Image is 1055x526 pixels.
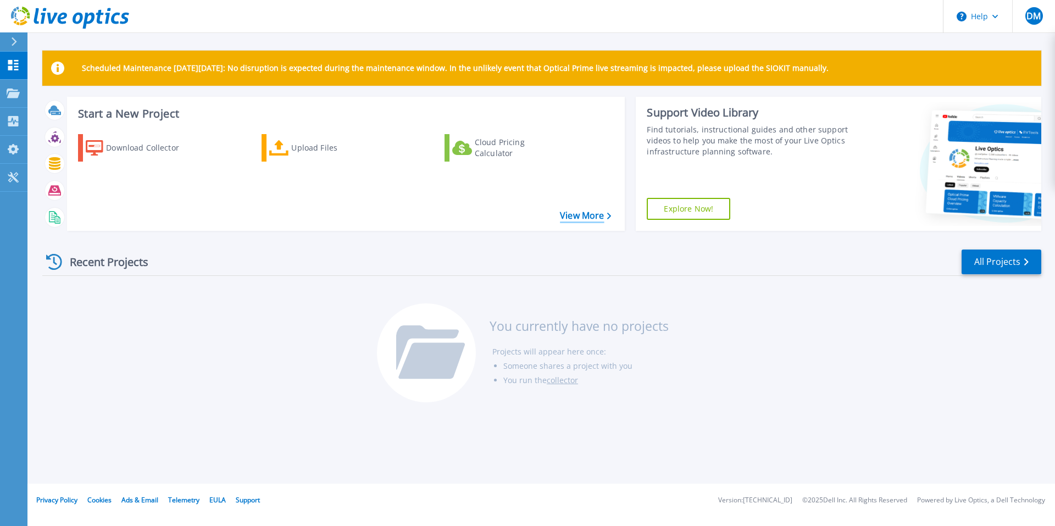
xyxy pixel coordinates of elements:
li: © 2025 Dell Inc. All Rights Reserved [802,497,907,504]
li: You run the [503,373,669,387]
p: Scheduled Maintenance [DATE][DATE]: No disruption is expected during the maintenance window. In t... [82,64,829,73]
div: Recent Projects [42,248,163,275]
a: Explore Now! [647,198,730,220]
a: Ads & Email [121,495,158,505]
span: DM [1026,12,1041,20]
a: Support [236,495,260,505]
a: Cookies [87,495,112,505]
a: View More [560,211,611,221]
div: Support Video Library [647,106,853,120]
a: Cloud Pricing Calculator [445,134,567,162]
a: All Projects [962,250,1041,274]
li: Someone shares a project with you [503,359,669,373]
li: Version: [TECHNICAL_ID] [718,497,792,504]
div: Download Collector [106,137,194,159]
div: Find tutorials, instructional guides and other support videos to help you make the most of your L... [647,124,853,157]
a: Download Collector [78,134,201,162]
a: Telemetry [168,495,199,505]
a: Upload Files [262,134,384,162]
li: Powered by Live Optics, a Dell Technology [917,497,1045,504]
div: Upload Files [291,137,379,159]
h3: Start a New Project [78,108,611,120]
a: Privacy Policy [36,495,77,505]
a: EULA [209,495,226,505]
h3: You currently have no projects [490,320,669,332]
a: collector [547,375,578,385]
div: Cloud Pricing Calculator [475,137,563,159]
li: Projects will appear here once: [492,345,669,359]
